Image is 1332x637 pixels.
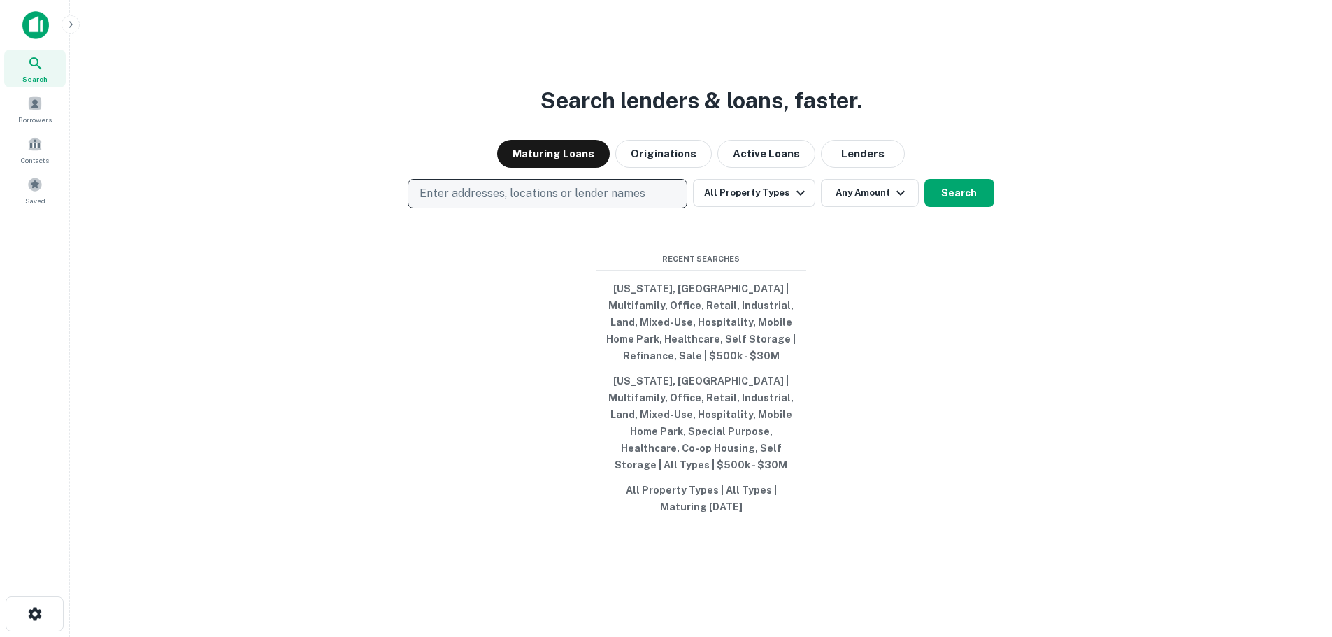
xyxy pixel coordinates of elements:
p: Enter addresses, locations or lender names [420,185,645,202]
span: Recent Searches [596,253,806,265]
button: All Property Types [693,179,815,207]
button: Search [924,179,994,207]
span: Contacts [21,155,49,166]
span: Search [22,73,48,85]
button: [US_STATE], [GEOGRAPHIC_DATA] | Multifamily, Office, Retail, Industrial, Land, Mixed-Use, Hospita... [596,276,806,368]
button: Enter addresses, locations or lender names [408,179,687,208]
button: [US_STATE], [GEOGRAPHIC_DATA] | Multifamily, Office, Retail, Industrial, Land, Mixed-Use, Hospita... [596,368,806,478]
h3: Search lenders & loans, faster. [540,84,862,117]
a: Search [4,50,66,87]
button: Maturing Loans [497,140,610,168]
a: Borrowers [4,90,66,128]
a: Contacts [4,131,66,169]
button: Any Amount [821,179,919,207]
button: Originations [615,140,712,168]
button: Lenders [821,140,905,168]
a: Saved [4,171,66,209]
span: Saved [25,195,45,206]
img: capitalize-icon.png [22,11,49,39]
button: All Property Types | All Types | Maturing [DATE] [596,478,806,520]
iframe: Chat Widget [1262,525,1332,592]
span: Borrowers [18,114,52,125]
button: Active Loans [717,140,815,168]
